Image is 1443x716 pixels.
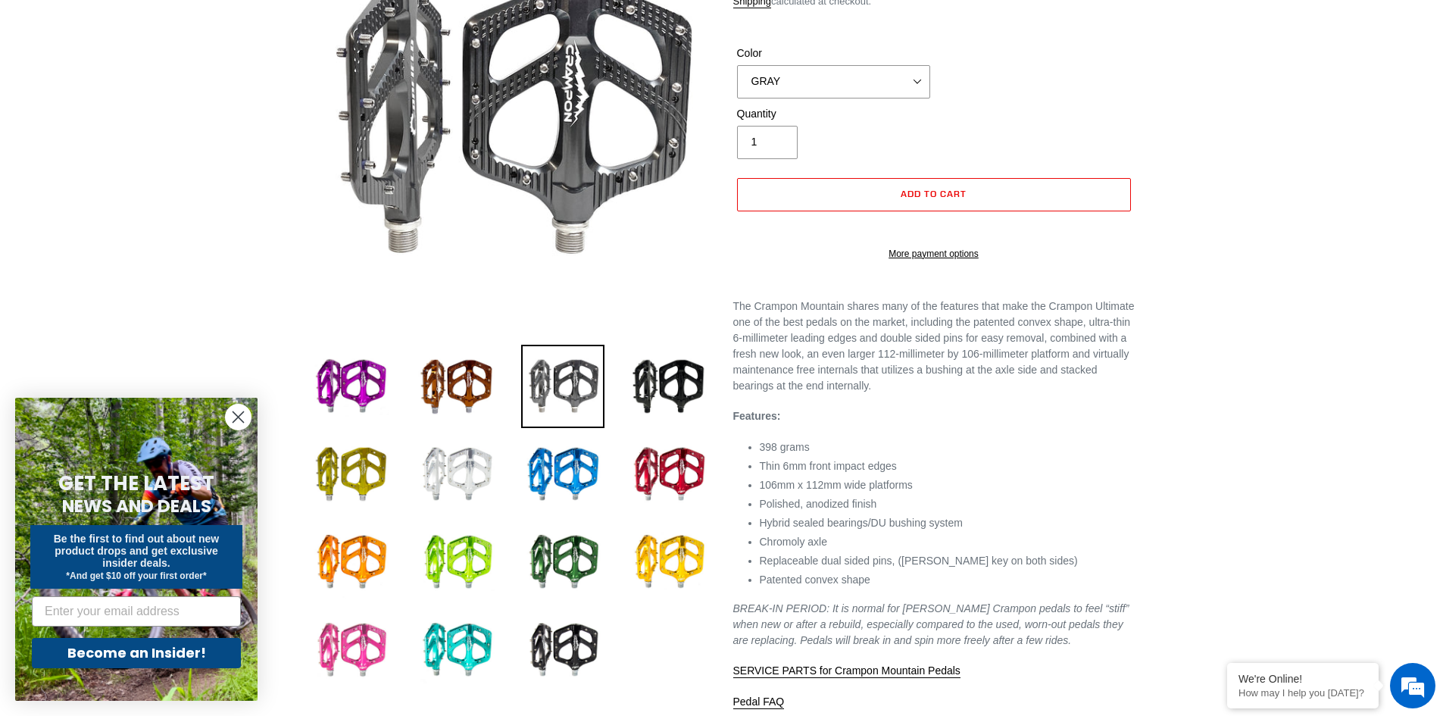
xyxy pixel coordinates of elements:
[733,410,781,422] strong: Features:
[521,608,604,692] img: Load image into Gallery viewer, black
[760,515,1135,531] li: Hybrid sealed bearings/DU bushing system
[521,521,604,604] img: Load image into Gallery viewer, PNW-green
[521,433,604,516] img: Load image into Gallery viewer, blue
[54,533,220,569] span: Be the first to find out about new product drops and get exclusive insider deals.
[415,345,498,428] img: Load image into Gallery viewer, bronze
[1238,673,1367,685] div: We're Online!
[737,106,930,122] label: Quantity
[627,433,711,516] img: Load image into Gallery viewer, red
[415,608,498,692] img: Load image into Gallery viewer, turquoise
[733,299,1135,394] p: The Crampon Mountain shares many of the features that make the Crampon Ultimate one of the best p...
[32,638,241,668] button: Become an Insider!
[66,571,206,581] span: *And get $10 off your first order*
[760,477,1135,493] li: 106mm x 112mm wide platforms
[737,45,930,61] label: Color
[760,496,1135,512] li: Polished, anodized finish
[415,433,498,516] img: Load image into Gallery viewer, Silver
[309,433,392,516] img: Load image into Gallery viewer, gold
[733,696,785,709] a: Pedal FAQ
[521,345,604,428] img: Load image into Gallery viewer, grey
[733,602,1129,646] em: BREAK-IN PERIOD: It is normal for [PERSON_NAME] Crampon pedals to feel “stiff” when new or after ...
[58,470,214,497] span: GET THE LATEST
[627,521,711,604] img: Load image into Gallery viewer, gold
[737,178,1131,211] button: Add to cart
[309,345,392,428] img: Load image into Gallery viewer, purple
[733,664,960,677] span: SERVICE PARTS for Crampon Mountain Pedals
[760,458,1135,474] li: Thin 6mm front impact edges
[627,345,711,428] img: Load image into Gallery viewer, stealth
[225,404,251,430] button: Close dialog
[733,664,960,678] a: SERVICE PARTS for Crampon Mountain Pedals
[1238,687,1367,699] p: How may I help you today?
[62,494,211,518] span: NEWS AND DEALS
[32,596,241,627] input: Enter your email address
[901,188,967,199] span: Add to cart
[760,534,1135,550] li: Chromoly axle
[760,572,1135,588] li: Patented convex shape
[737,247,1131,261] a: More payment options
[309,521,392,604] img: Load image into Gallery viewer, orange
[309,608,392,692] img: Load image into Gallery viewer, pink
[415,521,498,604] img: Load image into Gallery viewer, fern-green
[760,439,1135,455] li: 398 grams
[760,553,1135,569] li: Replaceable dual sided pins, ([PERSON_NAME] key on both sides)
